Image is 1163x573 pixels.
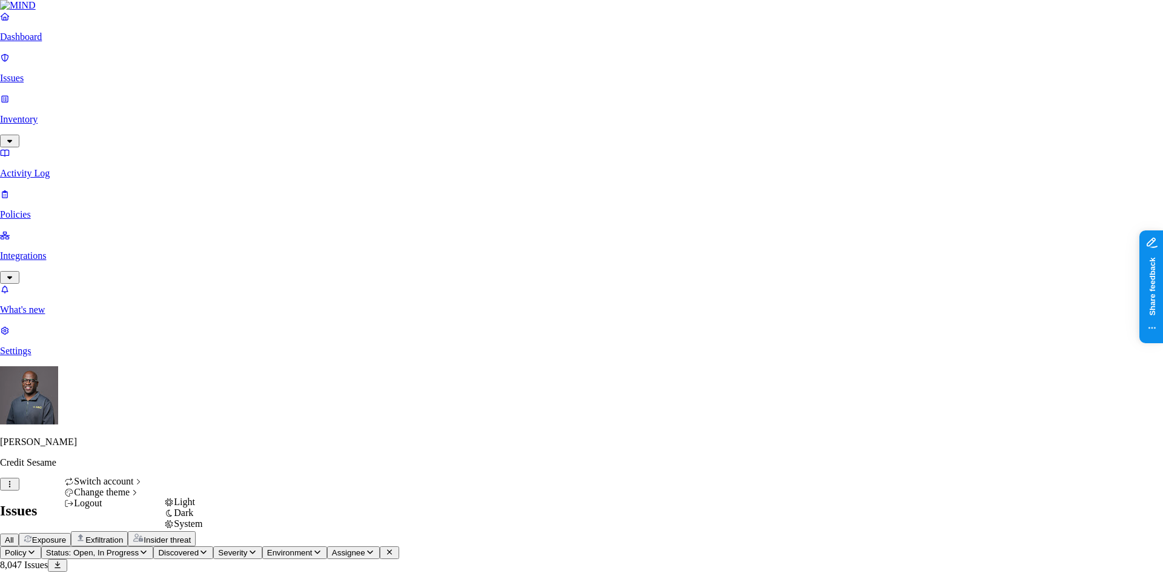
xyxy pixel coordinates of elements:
span: Light [174,497,195,507]
span: Switch account [74,476,133,486]
span: System [174,518,202,529]
div: Logout [64,498,144,509]
span: Dark [174,508,193,518]
span: Change theme [74,487,130,497]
